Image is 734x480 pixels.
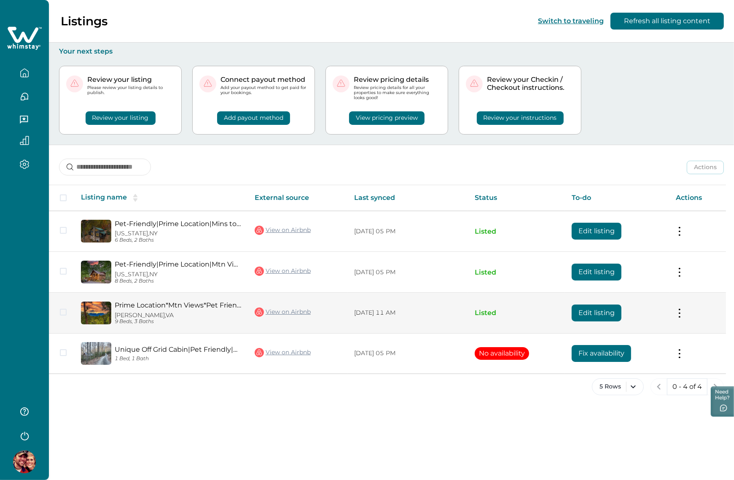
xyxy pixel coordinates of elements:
th: Actions [669,185,726,211]
button: next page [707,378,724,395]
button: Review your listing [86,111,156,125]
a: View on Airbnb [255,307,311,318]
p: Add your payout method to get paid for your bookings. [220,85,308,95]
button: sorting [127,194,144,202]
img: propertyImage_Prime Location*Mtn Views*Pet Friendly*Hot tub [81,302,111,324]
p: Your next steps [59,47,724,56]
a: View on Airbnb [255,266,311,277]
a: Prime Location*Mtn Views*Pet Friendly*Hot tub [115,301,241,309]
p: Listings [61,14,108,28]
a: View on Airbnb [255,225,311,236]
p: [US_STATE], NY [115,230,241,237]
th: Status [468,185,565,211]
p: Review your Checkin / Checkout instructions. [487,76,574,92]
p: Review your listing [87,76,175,84]
p: [DATE] 05 PM [354,227,461,236]
img: propertyImage_Pet-Friendly|Prime Location|Mtn Views|Hot Tub [81,261,111,283]
button: Actions [687,161,724,174]
p: Listed [475,268,558,277]
button: Switch to traveling [538,17,604,25]
p: [DATE] 05 PM [354,349,461,358]
p: Review pricing details [354,76,441,84]
p: Review pricing details for all your properties to make sure everything looks good! [354,85,441,101]
p: Listed [475,227,558,236]
a: View on Airbnb [255,347,311,358]
img: Whimstay Host [13,450,36,473]
p: Listed [475,309,558,317]
p: [US_STATE], NY [115,271,241,278]
p: Connect payout method [220,76,308,84]
p: Please review your listing details to publish. [87,85,175,95]
button: Refresh all listing content [610,13,724,30]
button: Edit listing [572,223,621,240]
a: Pet-Friendly|Prime Location|Mins to [GEOGRAPHIC_DATA]|Hot tub [115,220,241,228]
p: [DATE] 11 AM [354,309,461,317]
p: 8 Beds, 2 Baths [115,278,241,284]
button: 0 - 4 of 4 [667,378,707,395]
button: Add payout method [217,111,290,125]
p: 0 - 4 of 4 [672,383,702,391]
p: 1 Bed, 1 Bath [115,356,241,362]
button: previous page [651,378,667,395]
button: Edit listing [572,305,621,321]
p: 9 Beds, 3 Baths [115,318,241,325]
th: To-do [565,185,669,211]
button: Edit listing [572,264,621,280]
th: External source [248,185,347,211]
button: 5 Rows [592,378,644,395]
p: [PERSON_NAME], VA [115,312,241,319]
p: [DATE] 05 PM [354,268,461,277]
th: Last synced [347,185,468,211]
button: View pricing preview [349,111,425,125]
button: Fix availability [572,345,631,362]
th: Listing name [74,185,248,211]
button: No availability [475,347,529,360]
img: propertyImage_Unique Off Grid Cabin|Pet Friendly|Secluded [81,342,111,365]
a: Pet-Friendly|Prime Location|Mtn Views|Hot Tub [115,260,241,268]
img: propertyImage_Pet-Friendly|Prime Location|Mins to Pkwy|Hot tub [81,220,111,243]
button: Review your instructions [477,111,564,125]
p: 6 Beds, 2 Baths [115,237,241,243]
a: Unique Off Grid Cabin|Pet Friendly|Secluded [115,345,241,353]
